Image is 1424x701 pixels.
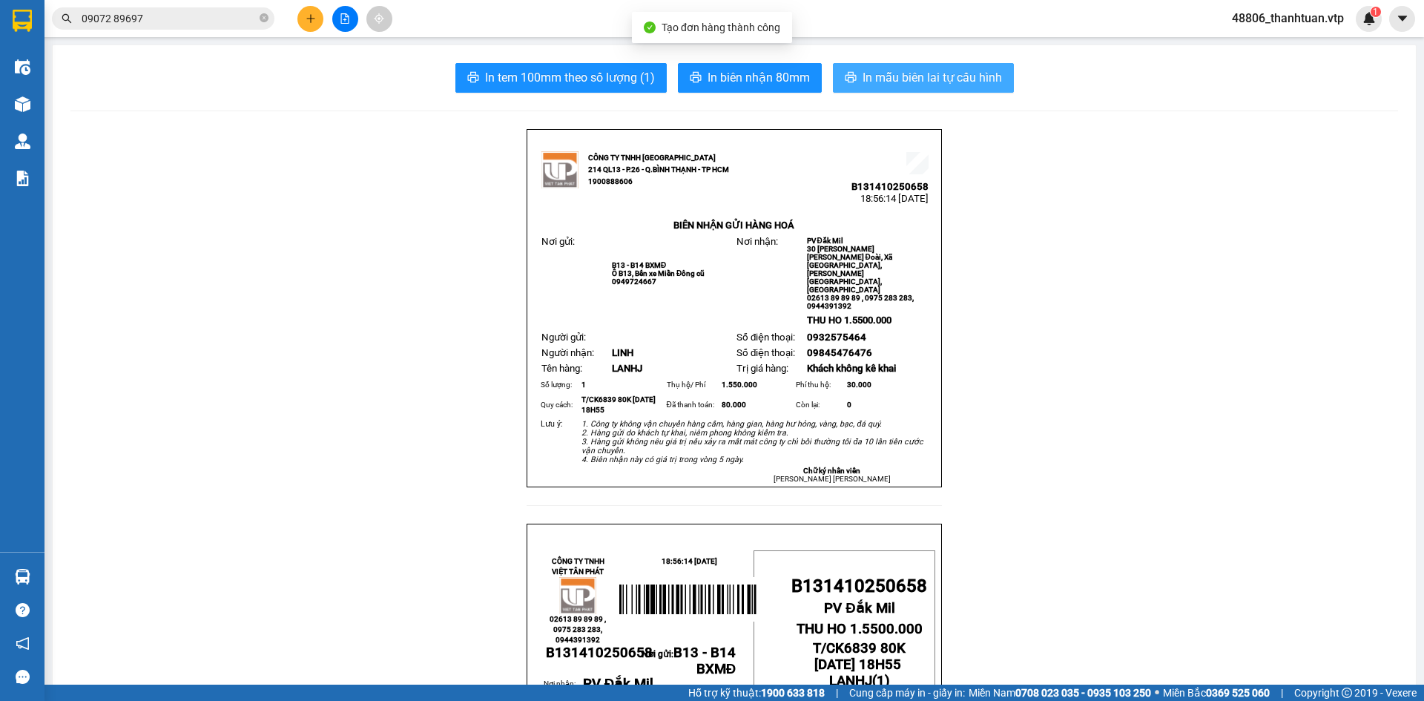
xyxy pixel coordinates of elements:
[673,645,736,677] span: B13 - B14 BXMĐ
[794,392,845,418] td: Còn lại:
[836,685,838,701] span: |
[538,392,579,418] td: Quy cách:
[851,181,929,192] span: B131410250658
[736,332,795,343] span: Số điện thoại:
[847,381,871,389] span: 30.000
[688,685,825,701] span: Hỗ trợ kỹ thuật:
[860,193,929,204] span: 18:56:14 [DATE]
[260,12,268,26] span: close-circle
[877,673,885,689] span: 1
[642,649,736,676] span: Nơi gửi:
[581,395,656,414] span: T/CK6839 80K [DATE] 18H55
[690,71,702,85] span: printer
[662,557,717,565] span: 18:56:14 [DATE]
[559,577,596,614] img: logo
[260,13,268,22] span: close-circle
[16,636,30,651] span: notification
[612,347,633,358] span: LINH
[794,378,845,392] td: Phí thu hộ:
[541,236,575,247] span: Nơi gửi:
[1015,687,1151,699] strong: 0708 023 035 - 0935 103 250
[581,419,923,464] em: 1. Công ty không vận chuyển hàng cấm, hàng gian, hàng hư hỏng, vàng, bạc, đá quý. 2. Hàng gửi do ...
[1163,685,1270,701] span: Miền Bắc
[761,687,825,699] strong: 1900 633 818
[824,600,894,616] span: PV Đắk Mil
[722,381,757,389] span: 1.550.000
[708,68,810,87] span: In biên nhận 80mm
[644,22,656,33] span: check-circle
[807,363,896,374] span: Khách không kê khai
[340,13,350,24] span: file-add
[774,475,891,483] span: [PERSON_NAME] [PERSON_NAME]
[833,63,1014,93] button: printerIn mẫu biên lai tự cấu hình
[736,363,788,374] span: Trị giá hàng:
[552,557,604,576] strong: CÔNG TY TNHH VIỆT TÂN PHÁT
[82,10,257,27] input: Tìm tên, số ĐT hoặc mã đơn
[485,68,655,87] span: In tem 100mm theo số lượng (1)
[16,670,30,684] span: message
[332,6,358,32] button: file-add
[1220,9,1356,27] span: 48806_thanhtuan.vtp
[736,347,795,358] span: Số điện thoại:
[807,237,843,245] span: PV Đắk Mil
[807,332,866,343] span: 0932575464
[583,676,653,692] span: PV Đắk Mil
[845,71,857,85] span: printer
[541,332,586,343] span: Người gửi:
[1373,7,1378,17] span: 1
[541,419,563,429] span: Lưu ý:
[612,363,642,374] span: LANHJ
[813,640,906,673] span: T/CK6839 80K [DATE] 18H55
[588,154,729,185] strong: CÔNG TY TNHH [GEOGRAPHIC_DATA] 214 QL13 - P.26 - Q.BÌNH THẠNH - TP HCM 1900888606
[16,603,30,617] span: question-circle
[678,63,822,93] button: printerIn biên nhận 80mm
[1281,685,1283,701] span: |
[15,134,30,149] img: warehouse-icon
[581,381,586,389] span: 1
[374,13,384,24] span: aim
[455,63,667,93] button: printerIn tem 100mm theo số lượng (1)
[1362,12,1376,25] img: icon-new-feature
[807,347,872,358] span: 09845476476
[541,151,578,188] img: logo
[665,378,720,392] td: Thụ hộ/ Phí
[1389,6,1415,32] button: caret-down
[297,6,323,32] button: plus
[306,13,316,24] span: plus
[1342,688,1352,698] span: copyright
[541,363,582,374] span: Tên hàng:
[673,220,794,231] strong: BIÊN NHẬN GỬI HÀNG HOÁ
[722,401,746,409] span: 80.000
[612,277,656,286] span: 0949724667
[807,315,891,326] span: THU HO 1.5500.000
[807,245,892,294] span: 30 [PERSON_NAME] [PERSON_NAME] Đoài, Xã [GEOGRAPHIC_DATA], [PERSON_NAME][GEOGRAPHIC_DATA], [GEOGR...
[1396,12,1409,25] span: caret-down
[550,615,606,644] span: 02613 89 89 89 , 0975 283 283, 0944391392
[541,347,594,358] span: Người nhận:
[15,96,30,112] img: warehouse-icon
[863,68,1002,87] span: In mẫu biên lai tự cấu hình
[665,392,720,418] td: Đã thanh toán:
[467,71,479,85] span: printer
[538,378,579,392] td: Số lượng:
[736,236,778,247] span: Nơi nhận:
[546,645,653,661] span: B131410250658
[13,10,32,32] img: logo-vxr
[813,640,906,689] strong: ( )
[62,13,72,24] span: search
[847,401,851,409] span: 0
[15,171,30,186] img: solution-icon
[1206,687,1270,699] strong: 0369 525 060
[366,6,392,32] button: aim
[797,621,923,637] span: THU HO 1.5500.000
[1155,690,1159,696] span: ⚪️
[612,261,666,269] span: B13 - B14 BXMĐ
[829,673,872,689] span: LANHJ
[849,685,965,701] span: Cung cấp máy in - giấy in:
[662,22,780,33] span: Tạo đơn hàng thành công
[1371,7,1381,17] sup: 1
[791,576,927,596] span: B131410250658
[969,685,1151,701] span: Miền Nam
[612,269,705,277] span: Ô B13, Bến xe Miền Đông cũ
[15,59,30,75] img: warehouse-icon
